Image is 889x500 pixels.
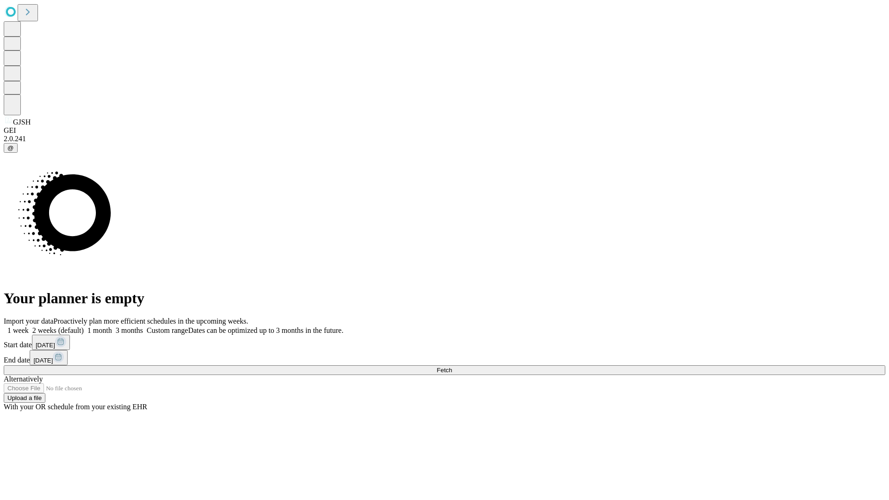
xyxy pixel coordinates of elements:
button: @ [4,143,18,153]
span: [DATE] [36,342,55,349]
span: Fetch [437,367,452,374]
span: 2 weeks (default) [32,326,84,334]
span: @ [7,144,14,151]
div: GEI [4,126,885,135]
div: Start date [4,335,885,350]
span: Alternatively [4,375,43,383]
h1: Your planner is empty [4,290,885,307]
span: GJSH [13,118,31,126]
span: Custom range [147,326,188,334]
span: 1 week [7,326,29,334]
button: [DATE] [30,350,68,365]
span: Dates can be optimized up to 3 months in the future. [188,326,343,334]
span: Proactively plan more efficient schedules in the upcoming weeks. [54,317,248,325]
button: Upload a file [4,393,45,403]
span: With your OR schedule from your existing EHR [4,403,147,411]
button: [DATE] [32,335,70,350]
span: 1 month [88,326,112,334]
span: [DATE] [33,357,53,364]
div: 2.0.241 [4,135,885,143]
div: End date [4,350,885,365]
button: Fetch [4,365,885,375]
span: Import your data [4,317,54,325]
span: 3 months [116,326,143,334]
